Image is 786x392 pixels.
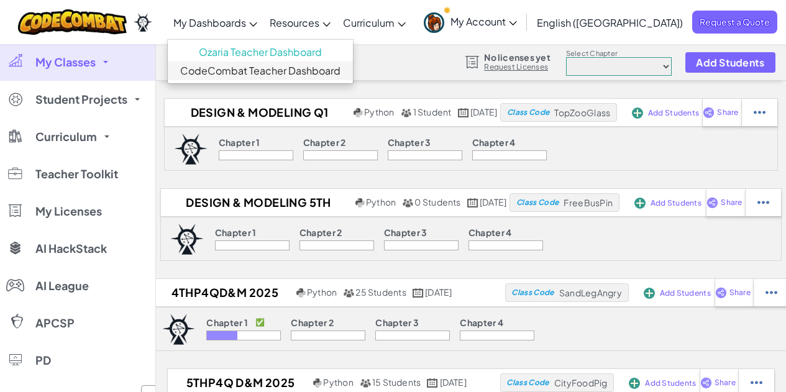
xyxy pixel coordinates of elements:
[554,377,608,388] span: CityFoodPig
[566,48,672,58] label: Select Chapter
[692,11,777,34] a: Request a Quote
[506,379,549,386] span: Class Code
[168,43,353,62] a: Ozaria Teacher Dashboard
[458,108,469,117] img: calendar.svg
[299,227,342,237] p: Chapter 2
[35,94,127,105] span: Student Projects
[219,137,260,147] p: Chapter 1
[168,373,310,392] h2: 5thP4Q D&M 2025
[35,57,96,68] span: My Classes
[468,227,512,237] p: Chapter 4
[554,107,610,118] span: TopZooGlass
[414,196,460,207] span: 0 Students
[168,373,500,392] a: 5thP4Q D&M 2025 Python 15 Students [DATE]
[484,52,550,62] span: No licenses yet
[153,283,294,302] h2: 4thP4QD&M 2025
[757,197,769,208] img: IconStudentEllipsis.svg
[401,108,412,117] img: MultipleUsers.png
[307,286,337,298] span: Python
[165,103,500,122] a: Design & Modeling Q1 25 Python 1 Student [DATE]
[715,379,736,386] span: Share
[388,137,431,147] p: Chapter 3
[413,106,452,117] span: 1 Student
[537,16,683,29] span: English ([GEOGRAPHIC_DATA])
[296,288,306,298] img: python.png
[660,289,711,297] span: Add Students
[564,197,613,208] span: FreeBusPin
[467,198,478,207] img: calendar.svg
[161,193,510,212] a: Design & Modeling 5th Q1 25 Python 0 Students [DATE]
[206,317,248,327] p: Chapter 1
[425,286,452,298] span: [DATE]
[700,377,712,388] img: IconShare_Purple.svg
[424,12,444,33] img: avatar
[751,377,762,388] img: IconStudentEllipsis.svg
[754,107,765,118] img: IconStudentEllipsis.svg
[313,378,322,388] img: python.png
[644,288,655,299] img: IconAddStudents.svg
[484,62,550,72] a: Request Licenses
[355,198,365,207] img: python.png
[303,137,346,147] p: Chapter 2
[632,107,643,119] img: IconAddStudents.svg
[629,378,640,389] img: IconAddStudents.svg
[634,198,646,209] img: IconAddStudents.svg
[170,224,204,255] img: logo
[511,289,554,296] span: Class Code
[648,109,699,117] span: Add Students
[450,15,517,28] span: My Account
[729,289,751,296] span: Share
[721,199,742,206] span: Share
[703,107,715,118] img: IconShare_Purple.svg
[360,378,371,388] img: MultipleUsers.png
[165,103,350,122] h2: Design & Modeling Q1 25
[291,317,334,327] p: Chapter 2
[717,109,738,116] span: Share
[372,376,421,388] span: 15 Students
[270,16,319,29] span: Resources
[162,314,196,345] img: logo
[18,9,127,35] img: CodeCombat logo
[645,380,696,387] span: Add Students
[402,198,413,207] img: MultipleUsers.png
[355,286,406,298] span: 25 Students
[167,6,263,39] a: My Dashboards
[516,199,559,206] span: Class Code
[35,168,118,180] span: Teacher Toolkit
[427,378,438,388] img: calendar.svg
[354,108,363,117] img: python.png
[384,227,427,237] p: Chapter 3
[168,62,353,80] a: CodeCombat Teacher Dashboard
[364,106,394,117] span: Python
[440,376,467,388] span: [DATE]
[215,227,257,237] p: Chapter 1
[480,196,506,207] span: [DATE]
[255,317,265,327] p: ✅
[133,13,153,32] img: Ozaria
[323,376,353,388] span: Python
[343,16,395,29] span: Curriculum
[685,52,775,73] button: Add Students
[174,134,208,165] img: logo
[35,206,102,217] span: My Licenses
[35,243,107,254] span: AI HackStack
[263,6,337,39] a: Resources
[715,287,727,298] img: IconShare_Purple.svg
[651,199,701,207] span: Add Students
[418,2,523,42] a: My Account
[413,288,424,298] img: calendar.svg
[161,193,352,212] h2: Design & Modeling 5th Q1 25
[765,287,777,298] img: IconStudentEllipsis.svg
[35,280,89,291] span: AI League
[472,137,516,147] p: Chapter 4
[696,57,764,68] span: Add Students
[507,109,549,116] span: Class Code
[153,283,505,302] a: 4thP4QD&M 2025 Python 25 Students [DATE]
[531,6,689,39] a: English ([GEOGRAPHIC_DATA])
[460,317,503,327] p: Chapter 4
[559,287,622,298] span: SandLegAngry
[35,131,97,142] span: Curriculum
[173,16,246,29] span: My Dashboards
